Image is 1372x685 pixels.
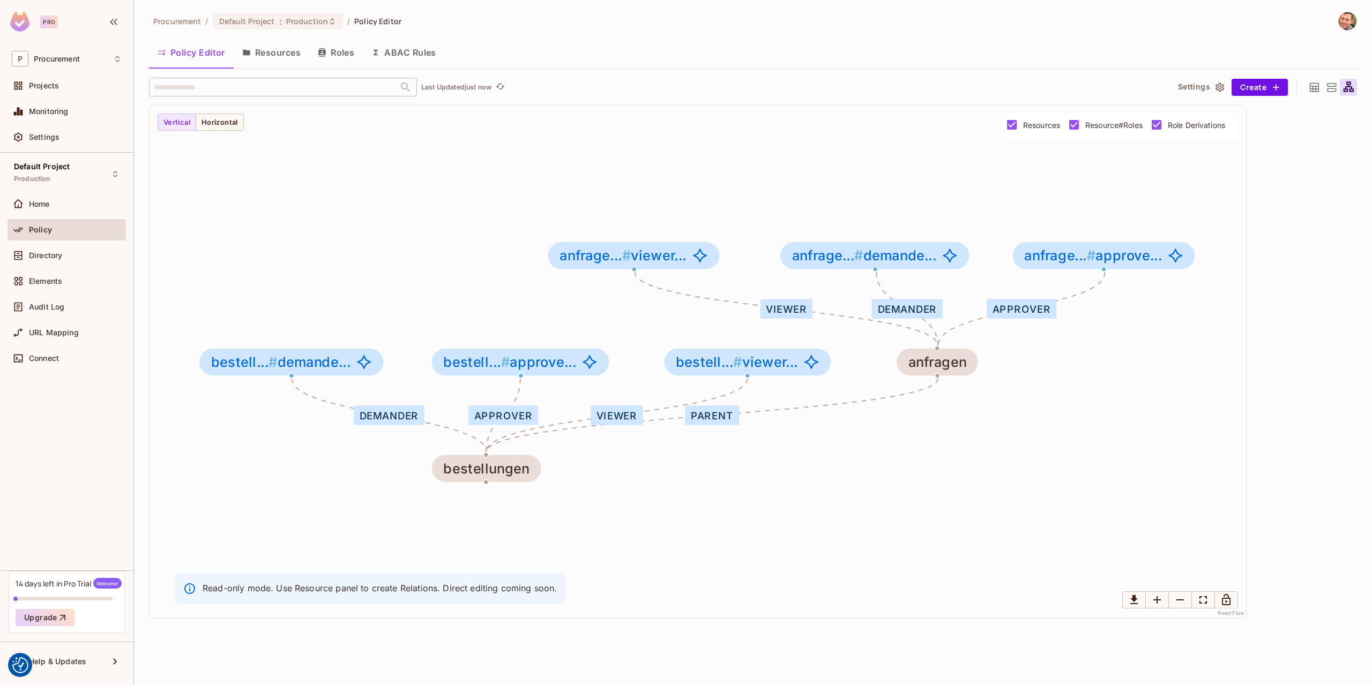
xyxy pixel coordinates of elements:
[158,114,244,131] div: Small button group
[792,247,863,264] span: anfrage...
[14,162,70,171] span: Default Project
[486,379,938,452] g: Edge from anfragen to bestellungen
[347,16,350,26] li: /
[354,405,424,425] div: demander
[29,657,86,666] span: Help & Updates
[29,328,79,337] span: URL Mapping
[664,349,831,376] span: bestellungen#viewer
[16,578,122,589] div: 14 days left in Pro Trial
[29,81,59,90] span: Projects
[153,16,201,26] span: the active workspace
[12,51,28,66] span: P
[685,405,739,425] div: parent
[760,299,813,319] div: viewer
[363,39,445,66] button: ABAC Rules
[199,349,384,376] span: bestellungen#demander
[1168,120,1225,130] span: Role Derivations
[872,299,943,319] div: demander
[491,81,506,94] span: Click to refresh data
[29,225,52,234] span: Policy
[1085,120,1143,130] span: Resource#Roles
[40,16,58,28] div: Pro
[938,272,1105,345] g: Edge from anfragen#approver to anfragen
[635,272,938,345] g: Edge from anfragen#viewer to anfragen
[421,83,491,92] p: Last Updated just now
[1145,591,1169,608] button: Zoom In
[432,455,541,483] span: bestellungen
[908,355,967,370] div: anfragen
[1214,591,1238,608] button: Lock Graph
[548,242,719,269] span: anfragen#viewer
[16,609,74,626] button: Upgrade
[1024,248,1162,264] span: approve...
[468,405,538,425] div: approver
[93,578,122,589] span: Welcome!
[1218,610,1244,616] a: React Flow attribution
[443,353,510,370] span: bestell...
[1168,591,1192,608] button: Zoom Out
[10,12,29,32] img: SReyMgAAAABJRU5ErkJggg==
[1232,79,1288,96] button: Create
[1122,591,1146,608] button: Download graph as image
[486,379,520,452] g: Edge from bestellungen#approver to bestellungen
[12,657,28,673] button: Consent Preferences
[854,247,863,264] span: #
[496,82,505,93] span: refresh
[286,16,328,26] span: Production
[432,349,609,376] span: bestellungen#approver
[792,248,937,264] span: demande...
[443,355,576,370] span: approve...
[14,175,51,183] span: Production
[234,39,309,66] button: Resources
[591,405,643,425] div: viewer
[196,114,244,131] button: Horizontal
[443,461,529,476] div: bestellungen
[29,200,50,208] span: Home
[29,303,64,311] span: Audit Log
[279,17,282,26] span: :
[1191,591,1215,608] button: Fit View
[269,353,278,370] span: #
[29,133,59,141] span: Settings
[29,107,69,116] span: Monitoring
[29,251,62,260] span: Directory
[34,55,80,63] span: Workspace: Procurement
[1023,120,1060,130] span: Resources
[486,379,747,452] g: Edge from bestellungen#viewer to bestellungen
[1122,591,1238,608] div: Small button group
[354,16,401,26] span: Policy Editor
[205,16,208,26] li: /
[12,657,28,673] img: Revisit consent button
[560,247,631,264] span: anfrage...
[1087,247,1096,264] span: #
[211,353,278,370] span: bestell...
[676,353,742,370] span: bestell...
[987,299,1056,319] div: approver
[1013,242,1195,269] span: anfragen#approver
[501,353,510,370] span: #
[1339,12,1356,30] img: Daniel Calendini
[733,353,742,370] span: #
[622,247,631,264] span: #
[211,355,351,370] span: demande...
[876,272,938,345] g: Edge from anfragen#demander to anfragen
[897,349,978,376] span: anfragen
[494,81,506,94] button: refresh
[29,354,59,363] span: Connect
[676,355,798,370] span: viewer...
[203,582,557,594] p: Read-only mode. Use Resource panel to create Relations. Direct editing coming soon.
[149,39,234,66] button: Policy Editor
[780,242,970,269] div: anfragen#demander
[309,39,363,66] button: Roles
[292,379,486,452] g: Edge from bestellungen#demander to bestellungen
[158,114,196,131] button: Vertical
[219,16,275,26] span: Default Project
[1024,247,1095,264] span: anfrage...
[560,248,687,264] span: viewer...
